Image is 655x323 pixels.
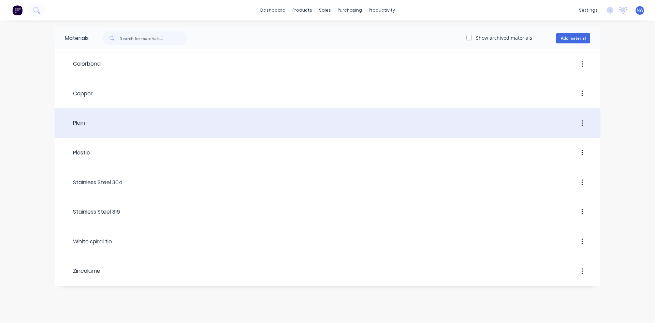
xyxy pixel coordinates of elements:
[556,33,590,43] button: Add material
[257,5,289,15] a: dashboard
[120,31,188,45] input: Search for materials...
[316,5,334,15] div: sales
[576,5,601,15] div: settings
[65,90,93,98] div: Copper
[476,34,532,41] label: Show archived materials
[65,60,101,68] div: Colorbond
[334,5,365,15] div: purchasing
[637,7,643,13] span: NW
[55,27,89,49] div: Materials
[65,119,85,127] div: Plain
[12,5,23,15] img: Factory
[65,149,90,157] div: Plastic
[65,267,100,275] div: Zincalume
[65,208,120,216] div: Stainless Steel 316
[65,178,122,187] div: Stainless Steel 304
[289,5,316,15] div: products
[65,238,112,246] div: White spiral tie
[365,5,398,15] div: productivity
